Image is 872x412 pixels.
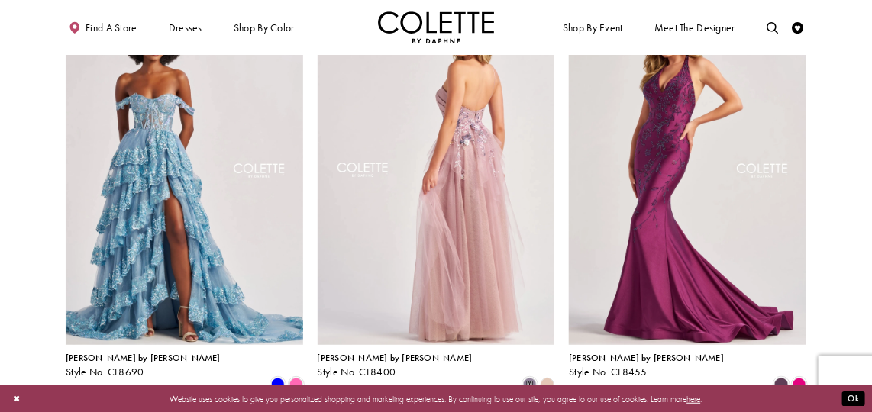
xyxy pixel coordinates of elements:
p: Website uses cookies to give you personalized shopping and marketing experiences. By continuing t... [83,391,789,406]
span: Find a store [86,22,137,34]
span: [PERSON_NAME] by [PERSON_NAME] [569,352,724,364]
i: Dusty Lilac/Multi [523,378,537,391]
a: Find a store [66,11,140,43]
i: Pink [289,378,303,391]
div: Colette by Daphne Style No. CL8455 [569,353,724,378]
a: Meet the designer [651,11,738,43]
a: here [687,393,701,404]
div: Colette by Daphne Style No. CL8400 [318,353,473,378]
i: Lipstick Pink [793,378,806,391]
span: Shop by color [231,11,297,43]
a: Toggle search [764,11,781,43]
i: Plum [774,378,788,391]
span: [PERSON_NAME] by [PERSON_NAME] [66,352,221,364]
img: Colette by Daphne [378,11,494,43]
a: Visit Home Page [378,11,494,43]
span: Dresses [166,11,205,43]
span: [PERSON_NAME] by [PERSON_NAME] [318,352,473,364]
span: Shop By Event [560,11,625,43]
button: Submit Dialog [842,391,865,406]
span: Shop by color [234,22,295,34]
span: Style No. CL8400 [318,365,396,378]
span: Style No. CL8455 [569,365,648,378]
a: Check Wishlist [789,11,806,43]
span: Shop By Event [563,22,623,34]
div: Colette by Daphne Style No. CL8690 [66,353,221,378]
i: Champagne Multi [541,378,554,391]
span: Dresses [169,22,202,34]
i: Blue [271,378,285,391]
button: Close Dialog [7,388,26,409]
span: Style No. CL8690 [66,365,144,378]
span: Meet the designer [654,22,735,34]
